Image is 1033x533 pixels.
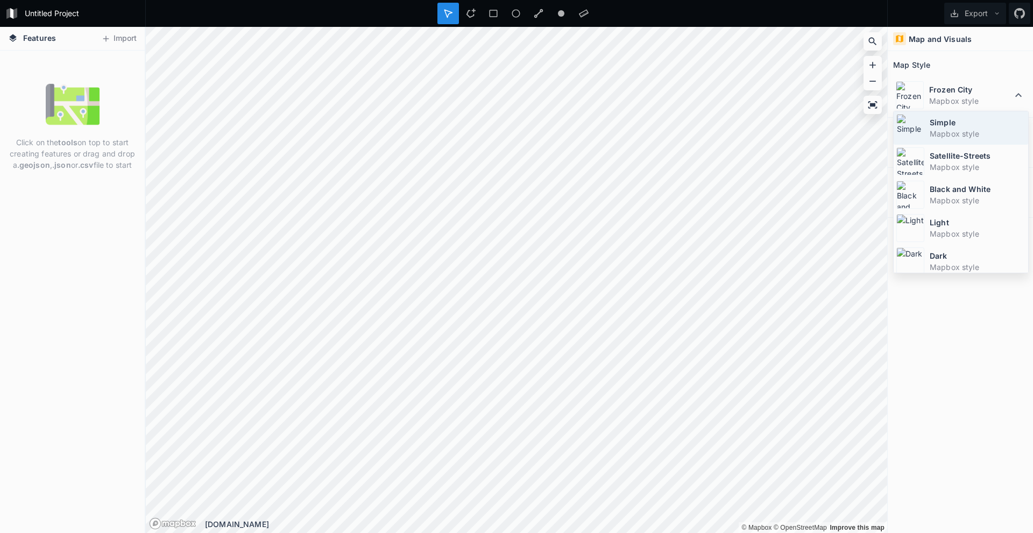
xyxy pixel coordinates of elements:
img: Simple [896,114,924,142]
img: Satellite-Streets [896,147,924,175]
strong: .json [52,160,71,169]
img: Black and White [896,181,924,209]
dt: Light [930,217,1025,228]
span: Features [23,32,56,44]
a: Map feedback [830,524,885,531]
p: Click on the on top to start creating features or drag and drop a , or file to start [8,137,137,170]
dd: Mapbox style [929,95,1012,106]
strong: .csv [78,160,94,169]
button: Export [944,3,1006,24]
dd: Mapbox style [930,128,1025,139]
strong: tools [58,138,77,147]
dd: Mapbox style [930,161,1025,173]
a: Mapbox logo [149,517,196,530]
dd: Mapbox style [930,195,1025,206]
dt: Simple [930,117,1025,128]
img: Frozen City [896,81,924,109]
dt: Frozen City [929,84,1012,95]
img: empty [46,77,100,131]
dt: Dark [930,250,1025,261]
img: Dark [896,247,924,275]
dd: Mapbox style [930,261,1025,273]
dt: Black and White [930,183,1025,195]
dd: Mapbox style [930,228,1025,239]
strong: .geojson [17,160,50,169]
h4: Map and Visuals [909,33,972,45]
h2: Map Style [893,56,930,73]
a: Mapbox [741,524,772,531]
button: Import [96,30,142,47]
div: [DOMAIN_NAME] [205,518,887,530]
img: Light [896,214,924,242]
dt: Satellite-Streets [930,150,1025,161]
a: OpenStreetMap [774,524,827,531]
